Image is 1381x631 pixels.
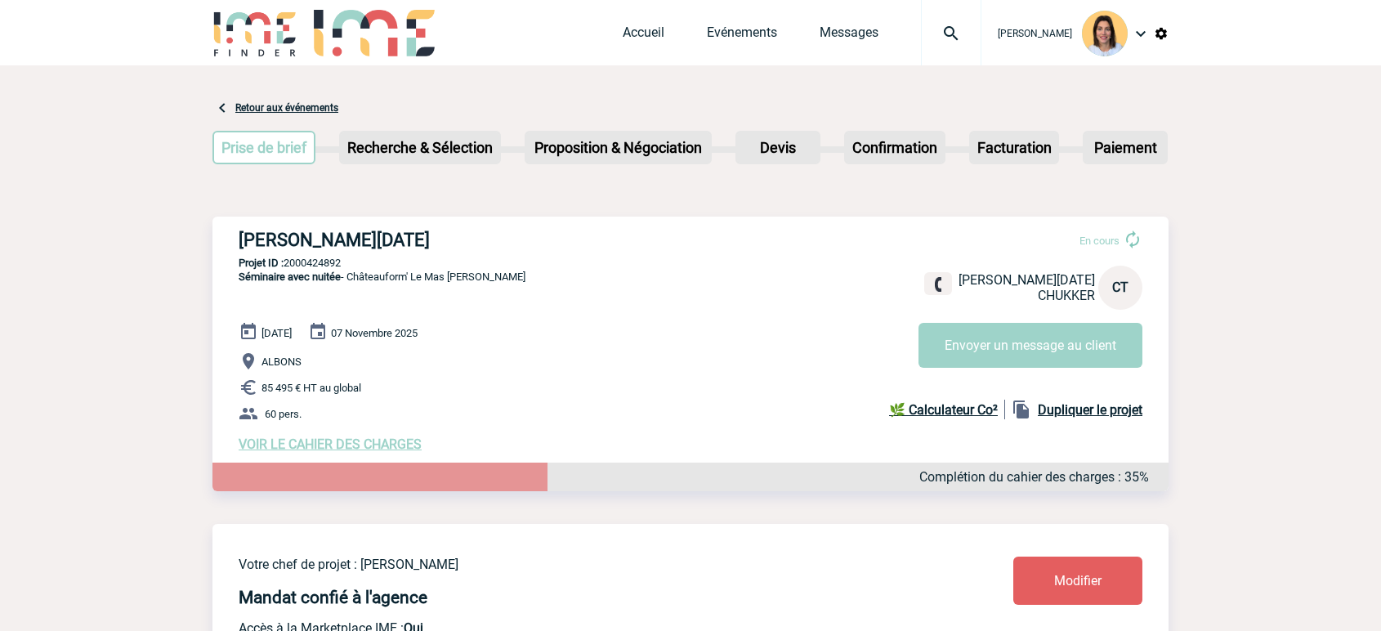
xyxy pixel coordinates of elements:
span: 07 Novembre 2025 [331,327,418,339]
img: 103015-1.png [1082,11,1128,56]
span: Modifier [1054,573,1102,588]
img: file_copy-black-24dp.png [1012,400,1031,419]
p: Confirmation [846,132,944,163]
p: Facturation [971,132,1058,163]
span: Séminaire avec nuitée [239,271,341,283]
p: Devis [737,132,819,163]
b: Dupliquer le projet [1038,402,1142,418]
a: Retour aux événements [235,102,338,114]
span: - Châteauform' Le Mas [PERSON_NAME] [239,271,525,283]
a: Evénements [707,25,777,47]
span: [PERSON_NAME] [998,28,1072,39]
span: CHUKKER [1038,288,1095,303]
p: Votre chef de projet : [PERSON_NAME] [239,557,917,572]
h4: Mandat confié à l'agence [239,588,427,607]
b: Projet ID : [239,257,284,269]
span: ALBONS [261,356,302,368]
h3: [PERSON_NAME][DATE] [239,230,729,250]
p: Proposition & Négociation [526,132,710,163]
a: Accueil [623,25,664,47]
span: 60 pers. [265,408,302,420]
img: fixe.png [931,277,945,292]
p: Prise de brief [214,132,314,163]
span: [PERSON_NAME][DATE] [959,272,1095,288]
span: CT [1112,280,1128,295]
a: 🌿 Calculateur Co² [889,400,1005,419]
p: 2000424892 [212,257,1169,269]
a: VOIR LE CAHIER DES CHARGES [239,436,422,452]
a: Messages [820,25,878,47]
span: 85 495 € HT au global [261,382,361,394]
p: Paiement [1084,132,1166,163]
p: Recherche & Sélection [341,132,499,163]
button: Envoyer un message au client [918,323,1142,368]
b: 🌿 Calculateur Co² [889,402,998,418]
span: [DATE] [261,327,292,339]
span: En cours [1079,235,1120,247]
img: IME-Finder [212,10,297,56]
